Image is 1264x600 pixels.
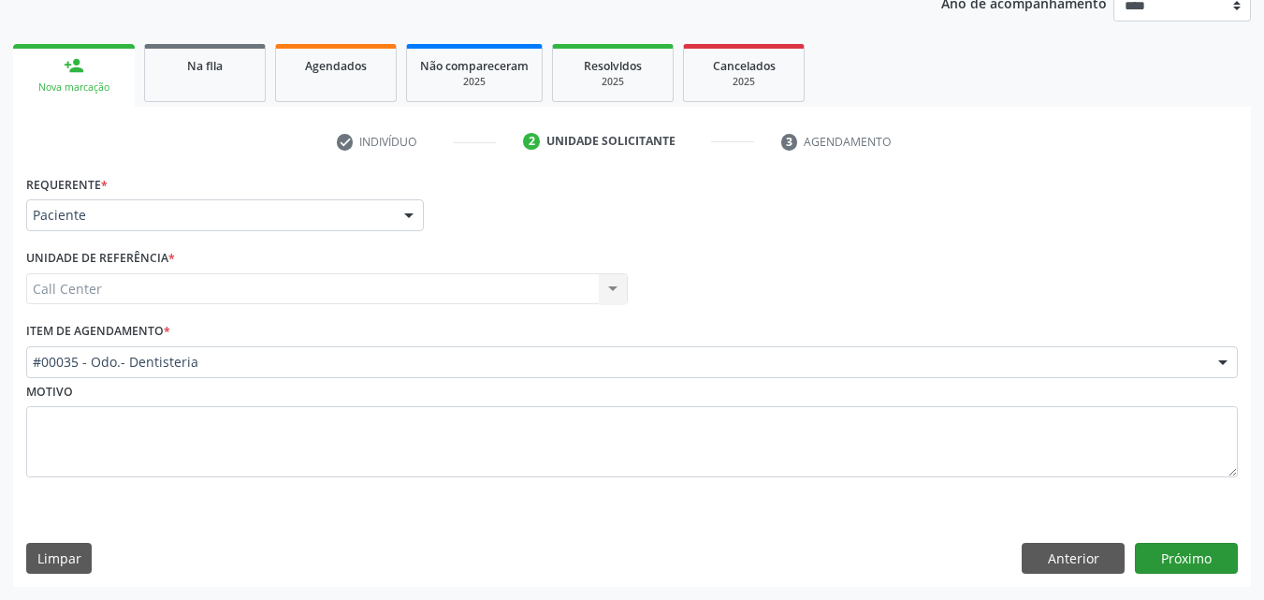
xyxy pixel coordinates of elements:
button: Limpar [26,543,92,575]
span: Na fila [187,58,223,74]
span: Resolvidos [584,58,642,74]
div: Unidade solicitante [546,133,676,150]
button: Próximo [1135,543,1238,575]
label: Unidade de referência [26,244,175,273]
span: Agendados [305,58,367,74]
label: Requerente [26,170,108,199]
div: 2025 [420,75,529,89]
label: Item de agendamento [26,317,170,346]
span: Não compareceram [420,58,529,74]
span: Cancelados [713,58,776,74]
div: person_add [64,55,84,76]
label: Motivo [26,378,73,407]
div: 2 [523,133,540,150]
div: 2025 [566,75,660,89]
div: Nova marcação [26,80,122,95]
button: Anterior [1022,543,1125,575]
span: #00035 - Odo.- Dentisteria [33,353,1199,372]
span: Paciente [33,206,385,225]
div: 2025 [697,75,791,89]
